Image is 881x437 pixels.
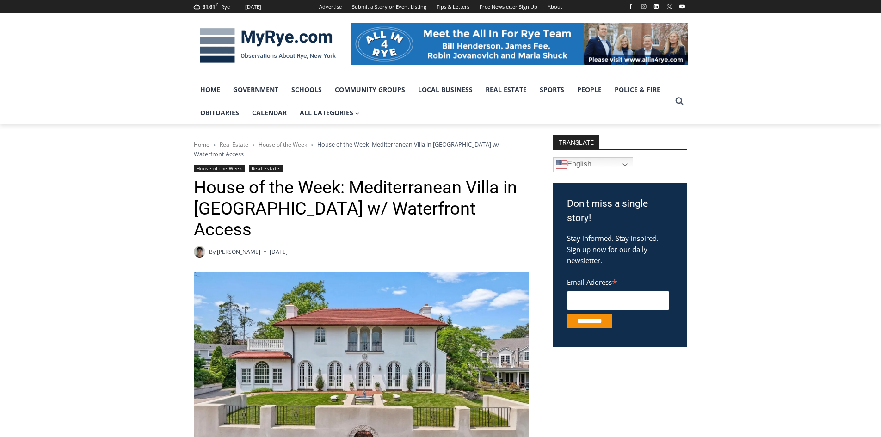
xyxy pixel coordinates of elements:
[194,78,227,101] a: Home
[328,78,412,101] a: Community Groups
[194,177,529,240] h1: House of the Week: Mediterranean Villa in [GEOGRAPHIC_DATA] w/ Waterfront Access
[533,78,571,101] a: Sports
[194,78,671,125] nav: Primary Navigation
[553,157,633,172] a: English
[664,1,675,12] a: X
[194,140,529,159] nav: Breadcrumbs
[671,93,688,110] button: View Search Form
[209,247,216,256] span: By
[571,78,608,101] a: People
[553,135,599,149] strong: TRANSLATE
[194,141,209,148] a: Home
[351,23,688,65] img: All in for Rye
[638,1,649,12] a: Instagram
[194,22,342,70] img: MyRye.com
[245,3,261,11] div: [DATE]
[246,101,293,124] a: Calendar
[608,78,667,101] a: Police & Fire
[293,101,366,124] a: All Categories
[194,101,246,124] a: Obituaries
[556,159,567,170] img: en
[203,3,215,10] span: 61.61
[217,248,260,256] a: [PERSON_NAME]
[213,142,216,148] span: >
[194,165,245,172] a: House of the Week
[221,3,230,11] div: Rye
[479,78,533,101] a: Real Estate
[227,78,285,101] a: Government
[625,1,636,12] a: Facebook
[249,165,283,172] a: Real Estate
[194,246,205,258] a: Author image
[567,233,673,266] p: Stay informed. Stay inspired. Sign up now for our daily newsletter.
[252,142,255,148] span: >
[259,141,307,148] a: House of the Week
[220,141,248,148] a: Real Estate
[285,78,328,101] a: Schools
[194,140,499,158] span: House of the Week: Mediterranean Villa in [GEOGRAPHIC_DATA] w/ Waterfront Access
[651,1,662,12] a: Linkedin
[270,247,288,256] time: [DATE]
[194,246,205,258] img: Patel, Devan - bio cropped 200x200
[300,108,360,118] span: All Categories
[677,1,688,12] a: YouTube
[311,142,314,148] span: >
[412,78,479,101] a: Local Business
[567,273,669,289] label: Email Address
[216,2,218,7] span: F
[567,197,673,226] h3: Don't miss a single story!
